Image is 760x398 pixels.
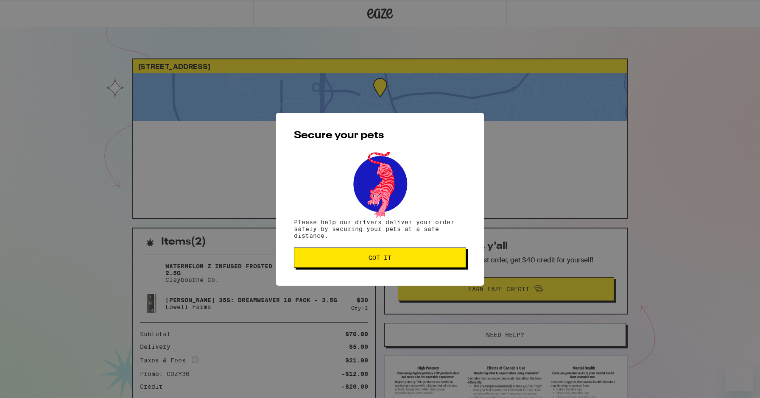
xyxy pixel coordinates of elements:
img: pets [345,149,415,219]
button: Got it [294,248,466,268]
iframe: Button to launch messaging window [726,364,753,391]
p: Please help our drivers deliver your order safely by securing your pets at a safe distance. [294,219,466,239]
h2: Secure your pets [294,131,466,141]
span: Got it [369,255,391,261]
